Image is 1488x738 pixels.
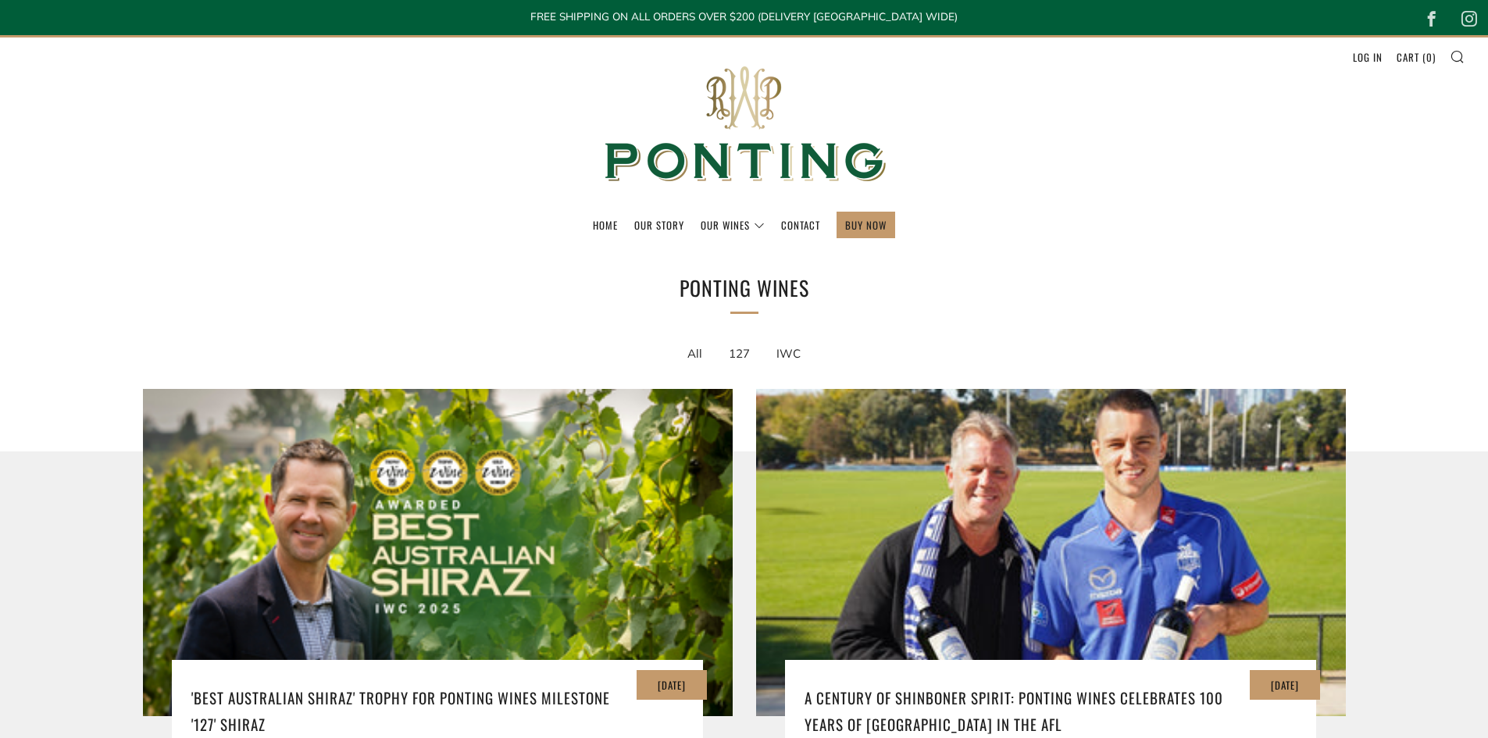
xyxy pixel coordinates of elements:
a: Our Wines [701,212,765,237]
a: BUY NOW [845,212,887,237]
a: 127 [719,340,759,368]
a: IWC [767,340,810,368]
a: Home [593,212,618,237]
a: 'Best Australian Shiraz' Trophy for Ponting Wines Milestone '127' Shiraz [191,684,683,737]
a: Log in [1353,45,1383,70]
img: 'Best Australian Shiraz' Trophy for Ponting Wines Milestone '127' Shiraz [143,389,733,716]
span: 0 [1426,49,1433,65]
time: [DATE] [658,677,686,693]
a: Contact [781,212,820,237]
img: A Century of Shinboner Spirit: Ponting Wines Celebrates 100 Years of North Melbourne in the AFL [756,389,1346,716]
img: Ponting Wines [588,37,901,212]
h1: Ponting Wines [487,272,1002,305]
a: Cart (0) [1397,45,1436,70]
a: All [678,340,712,368]
a: Our Story [634,212,684,237]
